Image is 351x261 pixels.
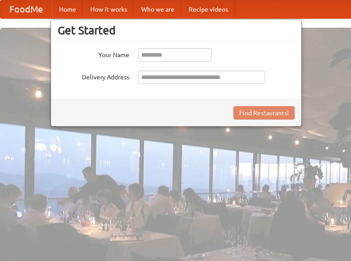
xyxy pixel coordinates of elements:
[182,0,235,18] a: Recipe videos
[52,0,83,18] a: Home
[58,70,129,82] label: Delivery Address
[58,48,129,59] label: Your Name
[58,24,295,37] h3: Get Started
[0,0,52,18] a: FoodMe
[134,0,182,18] a: Who we are
[233,106,295,120] button: Find Restaurants!
[83,0,134,18] a: How it works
